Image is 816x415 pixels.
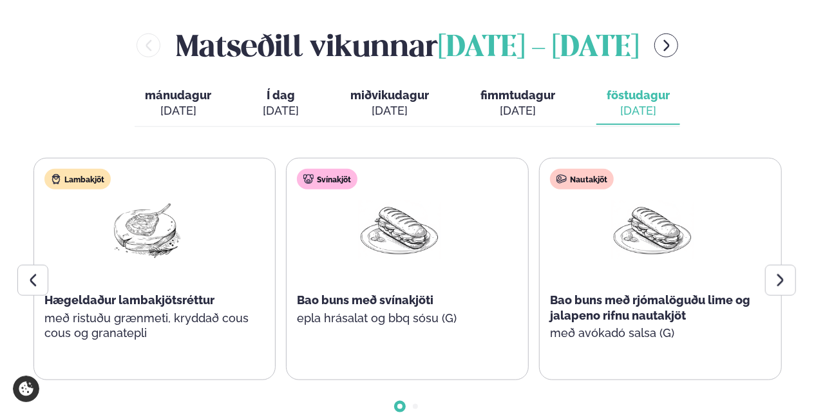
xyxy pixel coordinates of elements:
[397,404,403,409] span: Go to slide 1
[550,169,614,189] div: Nautakjöt
[596,82,680,125] button: föstudagur [DATE]
[480,103,555,119] div: [DATE]
[350,103,429,119] div: [DATE]
[263,88,299,103] span: Í dag
[480,88,555,102] span: fimmtudagur
[137,34,160,57] button: menu-btn-left
[358,200,441,260] img: Panini.png
[607,103,670,119] div: [DATE]
[550,293,750,322] span: Bao buns með rjómalöguðu lime og jalapeno rifnu nautakjöt
[51,174,61,184] img: Lamb.svg
[470,82,565,125] button: fimmtudagur [DATE]
[350,88,429,102] span: miðvikudagur
[556,174,567,184] img: beef.svg
[654,34,678,57] button: menu-btn-right
[297,293,433,307] span: Bao buns með svínakjöti
[413,404,418,409] span: Go to slide 2
[44,169,111,189] div: Lambakjöt
[607,88,670,102] span: föstudagur
[145,88,211,102] span: mánudagur
[44,293,214,307] span: Hægeldaður lambakjötsréttur
[340,82,439,125] button: miðvikudagur [DATE]
[135,82,222,125] button: mánudagur [DATE]
[263,103,299,119] div: [DATE]
[176,24,639,66] h2: Matseðill vikunnar
[44,311,249,342] p: með ristuðu grænmeti, kryddað cous cous og granatepli
[611,200,694,260] img: Panini.png
[145,103,211,119] div: [DATE]
[438,34,639,63] span: [DATE] - [DATE]
[550,325,755,341] p: með avókadó salsa (G)
[297,169,357,189] div: Svínakjöt
[303,174,314,184] img: pork.svg
[13,376,39,402] a: Cookie settings
[252,82,309,125] button: Í dag [DATE]
[106,200,188,260] img: Lamb-Meat.png
[297,311,502,326] p: epla hrásalat og bbq sósu (G)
